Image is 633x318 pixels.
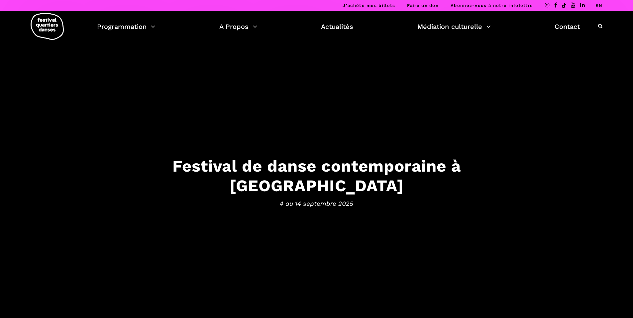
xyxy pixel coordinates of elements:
[219,21,257,32] a: A Propos
[321,21,353,32] a: Actualités
[555,21,580,32] a: Contact
[451,3,533,8] a: Abonnez-vous à notre infolettre
[595,3,602,8] a: EN
[343,3,395,8] a: J’achète mes billets
[111,156,523,196] h3: Festival de danse contemporaine à [GEOGRAPHIC_DATA]
[407,3,439,8] a: Faire un don
[97,21,155,32] a: Programmation
[111,199,523,208] span: 4 au 14 septembre 2025
[417,21,491,32] a: Médiation culturelle
[31,13,64,40] img: logo-fqd-med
